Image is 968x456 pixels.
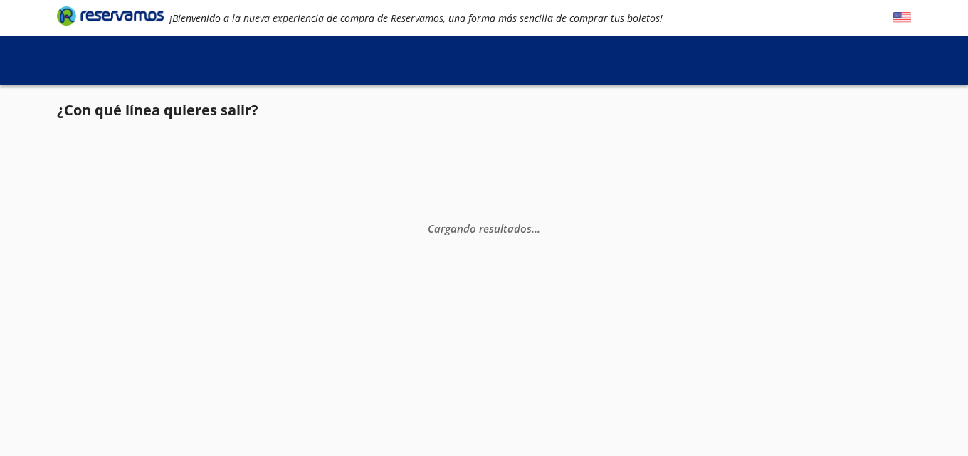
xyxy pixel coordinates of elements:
[532,221,535,235] span: .
[169,11,663,25] em: ¡Bienvenido a la nueva experiencia de compra de Reservamos, una forma más sencilla de comprar tus...
[57,100,258,121] p: ¿Con qué línea quieres salir?
[428,221,540,235] em: Cargando resultados
[537,221,540,235] span: .
[893,9,911,27] button: English
[57,5,164,31] a: Brand Logo
[535,221,537,235] span: .
[57,5,164,26] i: Brand Logo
